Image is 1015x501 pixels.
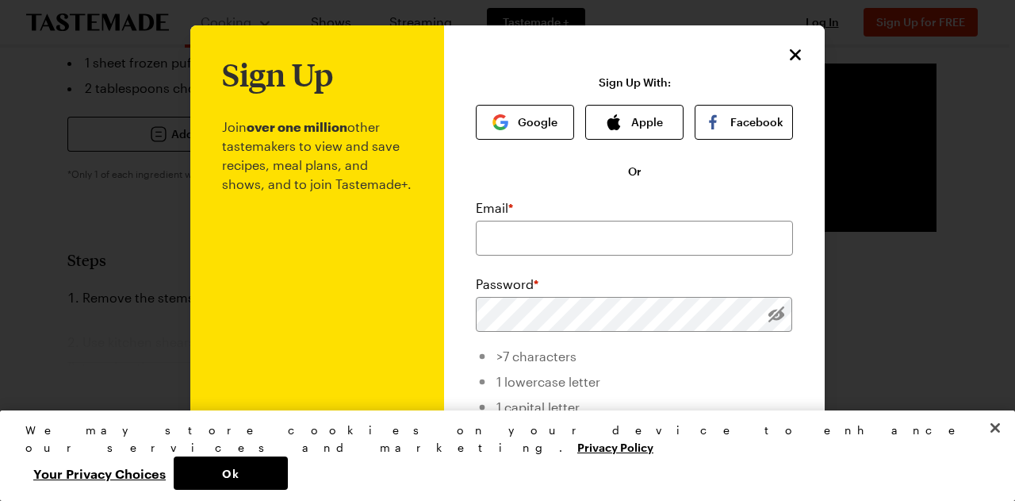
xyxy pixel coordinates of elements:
[25,422,976,457] div: We may store cookies on your device to enhance our services and marketing.
[222,57,333,92] h1: Sign Up
[476,198,513,218] label: Email
[25,422,976,490] div: Privacy
[476,275,538,294] label: Password
[978,410,1013,445] button: Close
[496,374,600,389] span: 1 lowercase letter
[25,457,174,490] button: Your Privacy Choices
[476,105,574,140] button: Google
[174,457,288,490] button: Ok
[628,164,642,179] span: Or
[496,399,580,414] span: 1 capital letter
[585,105,684,140] button: Apple
[247,119,347,134] b: over one million
[577,439,653,454] a: More information about your privacy, opens in a new tab
[599,76,671,89] p: Sign Up With:
[785,44,806,65] button: Close
[695,105,793,140] button: Facebook
[496,349,576,364] span: >7 characters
